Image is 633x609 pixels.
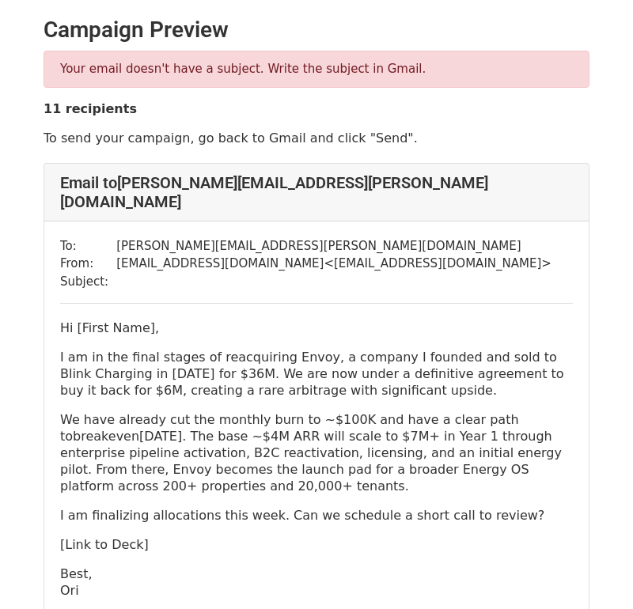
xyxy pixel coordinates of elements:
td: From: [60,255,116,273]
span: breakeven [73,429,139,444]
p: Best, Ori [60,565,573,599]
td: Subject: [60,273,116,291]
td: [EMAIL_ADDRESS][DOMAIN_NAME] < [EMAIL_ADDRESS][DOMAIN_NAME] > [116,255,552,273]
p: We have already cut the monthly burn to ~$100K and have a clear path to [DATE]. The base ~$4M ARR... [60,411,573,494]
p: [Link to Deck] [60,536,573,553]
h2: Campaign Preview [44,17,589,43]
p: To send your campaign, go back to Gmail and click "Send". [44,130,589,146]
td: [PERSON_NAME][EMAIL_ADDRESS][PERSON_NAME][DOMAIN_NAME] [116,237,552,255]
h4: Email to [PERSON_NAME][EMAIL_ADDRESS][PERSON_NAME][DOMAIN_NAME] [60,173,573,211]
p: Your email doesn't have a subject. Write the subject in Gmail. [60,61,573,78]
p: I am in the final stages of reacquiring Envoy, a company I founded and sold to Blink Charging in ... [60,349,573,399]
p: Hi [First Name], [60,320,573,336]
p: I am finalizing allocations this week. Can we schedule a short call to review? [60,507,573,524]
td: To: [60,237,116,255]
strong: 11 recipients [44,101,137,116]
